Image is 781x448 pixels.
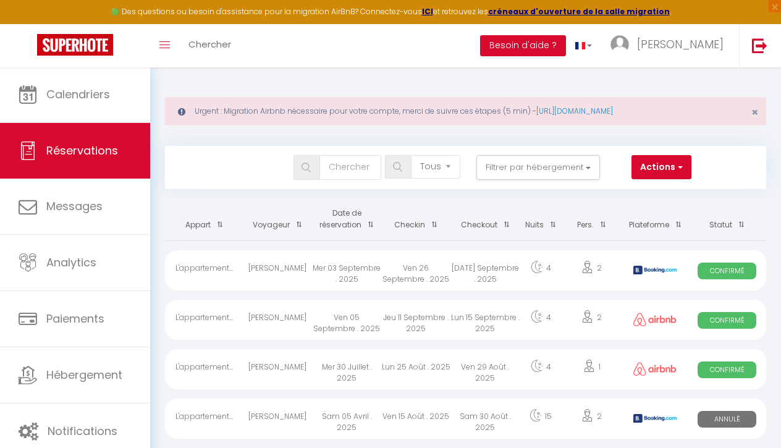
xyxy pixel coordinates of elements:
[46,311,104,326] span: Paiements
[46,367,122,382] span: Hébergement
[319,155,381,180] input: Chercher
[179,24,240,67] a: Chercher
[188,38,231,51] span: Chercher
[48,423,117,439] span: Notifications
[688,198,766,240] th: Sort by status
[751,107,758,118] button: Close
[601,24,739,67] a: ... [PERSON_NAME]
[631,155,691,180] button: Actions
[751,104,758,120] span: ×
[46,87,110,102] span: Calendriers
[488,6,670,17] a: créneaux d'ouverture de la salle migration
[752,38,767,53] img: logout
[381,198,450,240] th: Sort by checkin
[520,198,562,240] th: Sort by nights
[637,36,724,52] span: [PERSON_NAME]
[476,155,600,180] button: Filtrer par hébergement
[37,34,113,56] img: Super Booking
[312,198,381,240] th: Sort by booking date
[450,198,520,240] th: Sort by checkout
[46,255,96,270] span: Analytics
[243,198,312,240] th: Sort by guest
[165,97,766,125] div: Urgent : Migration Airbnb nécessaire pour votre compte, merci de suivre ces étapes (5 min) -
[422,6,433,17] a: ICI
[46,143,118,158] span: Réservations
[562,198,622,240] th: Sort by people
[610,35,629,54] img: ...
[480,35,566,56] button: Besoin d'aide ?
[622,198,688,240] th: Sort by channel
[165,198,243,240] th: Sort by rentals
[46,198,103,214] span: Messages
[536,106,613,116] a: [URL][DOMAIN_NAME]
